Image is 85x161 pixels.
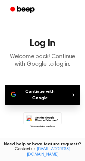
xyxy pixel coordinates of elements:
[6,4,40,16] a: Beep
[27,147,70,157] a: [EMAIL_ADDRESS][DOMAIN_NAME]
[5,39,80,48] h1: Log In
[4,147,81,157] span: Contact us
[5,85,80,105] button: Continue with Google
[5,53,80,68] p: Welcome back! Continue with Google to log in.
